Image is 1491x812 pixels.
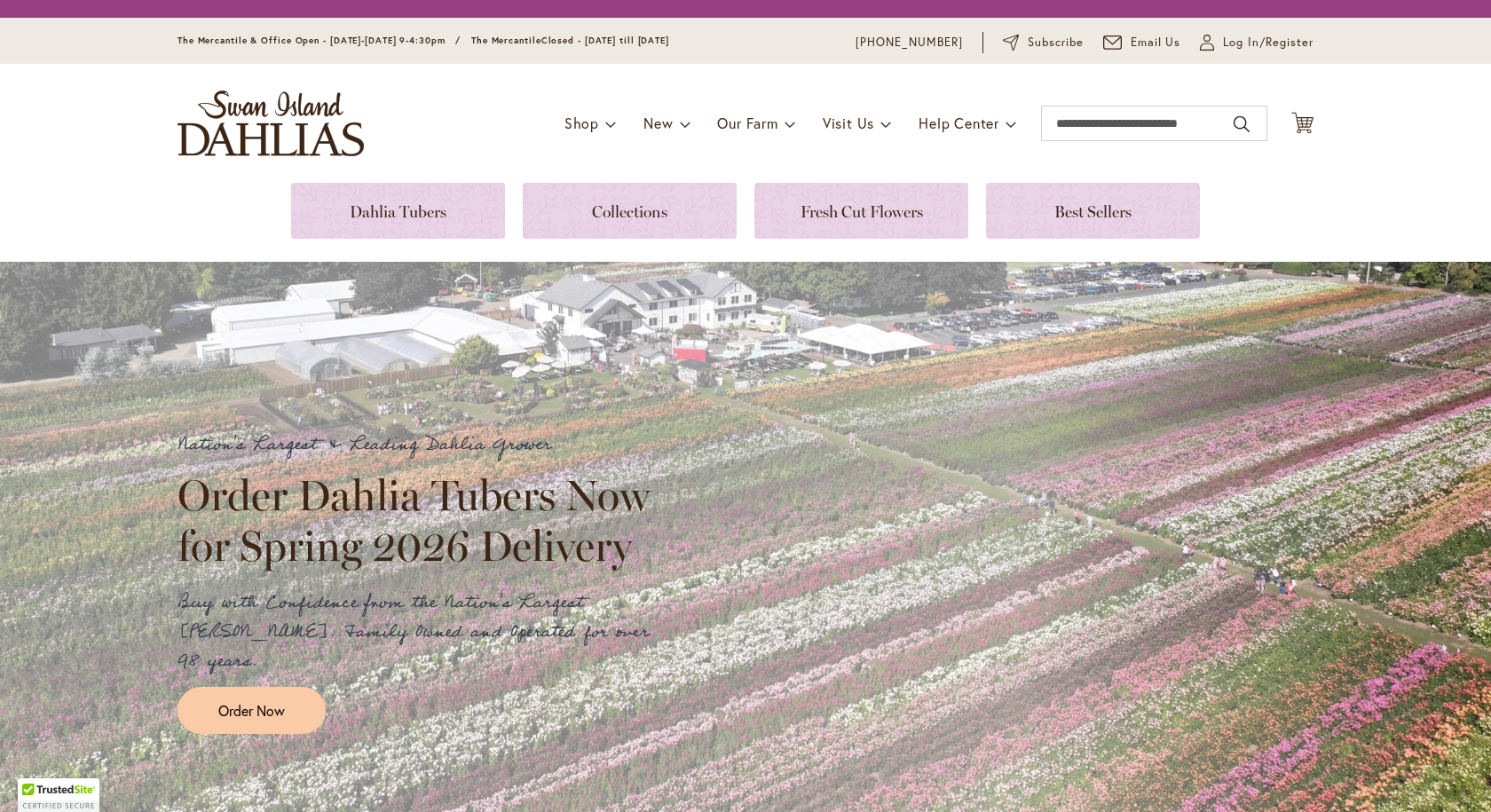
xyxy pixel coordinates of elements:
span: Shop [564,114,599,132]
span: Email Us [1131,34,1181,51]
span: Visit Us [823,114,874,132]
span: The Mercantile & Office Open - [DATE]-[DATE] 9-4:30pm / The Mercantile [177,35,541,46]
p: Buy with Confidence from the Nation's Largest [PERSON_NAME]. Family Owned and Operated for over 9... [177,588,666,676]
h2: Order Dahlia Tubers Now for Spring 2026 Delivery [177,470,666,570]
a: Email Us [1103,34,1181,51]
span: Subscribe [1028,34,1084,51]
span: Closed - [DATE] till [DATE] [541,35,669,46]
p: Nation's Largest & Leading Dahlia Grower [177,430,666,460]
a: store logo [177,91,364,156]
a: Subscribe [1003,34,1084,51]
span: Order Now [218,700,285,721]
span: Our Farm [717,114,777,132]
span: Log In/Register [1223,34,1313,51]
a: [PHONE_NUMBER] [856,34,963,51]
span: New [643,114,673,132]
a: Log In/Register [1200,34,1313,51]
div: TrustedSite Certified [18,778,99,812]
a: Order Now [177,687,326,734]
span: Help Center [919,114,999,132]
button: Search [1234,110,1250,138]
